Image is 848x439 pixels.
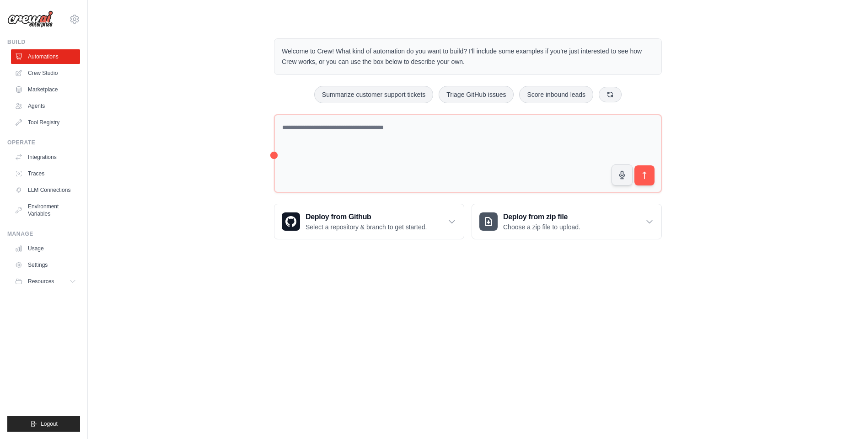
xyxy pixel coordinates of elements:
[282,46,654,67] p: Welcome to Crew! What kind of automation do you want to build? I'll include some examples if you'...
[11,183,80,197] a: LLM Connections
[7,11,53,28] img: Logo
[11,82,80,97] a: Marketplace
[7,38,80,46] div: Build
[519,86,593,103] button: Score inbound leads
[11,241,80,256] a: Usage
[7,230,80,238] div: Manage
[11,258,80,272] a: Settings
[11,199,80,221] a: Environment Variables
[11,49,80,64] a: Automations
[306,212,427,222] h3: Deploy from Github
[7,139,80,146] div: Operate
[11,66,80,80] a: Crew Studio
[314,86,433,103] button: Summarize customer support tickets
[11,99,80,113] a: Agents
[503,222,580,232] p: Choose a zip file to upload.
[11,150,80,164] a: Integrations
[28,278,54,285] span: Resources
[11,166,80,181] a: Traces
[503,212,580,222] h3: Deploy from zip file
[11,115,80,130] a: Tool Registry
[7,416,80,432] button: Logout
[11,274,80,289] button: Resources
[41,420,58,428] span: Logout
[306,222,427,232] p: Select a repository & branch to get started.
[439,86,514,103] button: Triage GitHub issues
